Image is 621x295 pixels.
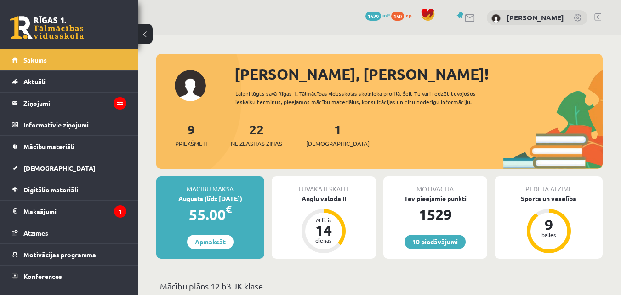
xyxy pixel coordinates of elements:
[535,217,563,232] div: 9
[114,97,126,110] i: 22
[156,203,264,226] div: 55.00
[391,12,416,19] a: 150 xp
[405,12,411,19] span: xp
[12,266,126,287] a: Konferences
[231,139,282,148] span: Neizlasītās ziņas
[12,157,126,179] a: [DEMOGRAPHIC_DATA]
[231,121,282,148] a: 22Neizlasītās ziņas
[365,12,381,21] span: 1529
[365,12,390,19] a: 1529 mP
[156,176,264,194] div: Mācību maksa
[12,136,126,157] a: Mācību materiāli
[175,139,207,148] span: Priekšmeti
[272,176,376,194] div: Tuvākā ieskaite
[23,185,78,194] span: Digitālie materiāli
[310,237,337,243] div: dienas
[383,176,488,194] div: Motivācija
[23,229,48,237] span: Atzīmes
[156,194,264,203] div: Augusts (līdz [DATE])
[12,179,126,200] a: Digitālie materiāli
[23,164,96,172] span: [DEMOGRAPHIC_DATA]
[12,71,126,92] a: Aktuāli
[235,89,503,106] div: Laipni lūgts savā Rīgas 1. Tālmācības vidusskolas skolnieka profilā. Šeit Tu vari redzēt tuvojošo...
[491,14,501,23] img: Roberta Visocka
[23,56,47,64] span: Sākums
[495,176,603,194] div: Pēdējā atzīme
[405,235,466,249] a: 10 piedāvājumi
[495,194,603,203] div: Sports un veselība
[23,201,126,222] legend: Maksājumi
[12,222,126,243] a: Atzīmes
[23,77,46,86] span: Aktuāli
[272,194,376,255] a: Angļu valoda II Atlicis 14 dienas
[226,202,232,216] span: €
[382,12,390,19] span: mP
[160,280,599,292] p: Mācību plāns 12.b3 JK klase
[272,194,376,203] div: Angļu valoda II
[12,114,126,135] a: Informatīvie ziņojumi
[23,142,74,150] span: Mācību materiāli
[391,12,404,21] span: 150
[383,194,488,203] div: Tev pieejamie punkti
[306,121,370,148] a: 1[DEMOGRAPHIC_DATA]
[234,63,603,85] div: [PERSON_NAME], [PERSON_NAME]!
[12,201,126,222] a: Maksājumi1
[12,49,126,70] a: Sākums
[310,223,337,237] div: 14
[187,235,234,249] a: Apmaksāt
[23,272,62,280] span: Konferences
[12,244,126,265] a: Motivācijas programma
[535,232,563,237] div: balles
[175,121,207,148] a: 9Priekšmeti
[23,114,126,135] legend: Informatīvie ziņojumi
[23,250,96,259] span: Motivācijas programma
[383,203,488,226] div: 1529
[10,16,84,39] a: Rīgas 1. Tālmācības vidusskola
[114,205,126,218] i: 1
[12,93,126,114] a: Ziņojumi22
[306,139,370,148] span: [DEMOGRAPHIC_DATA]
[310,217,337,223] div: Atlicis
[507,13,564,22] a: [PERSON_NAME]
[23,93,126,114] legend: Ziņojumi
[495,194,603,255] a: Sports un veselība 9 balles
